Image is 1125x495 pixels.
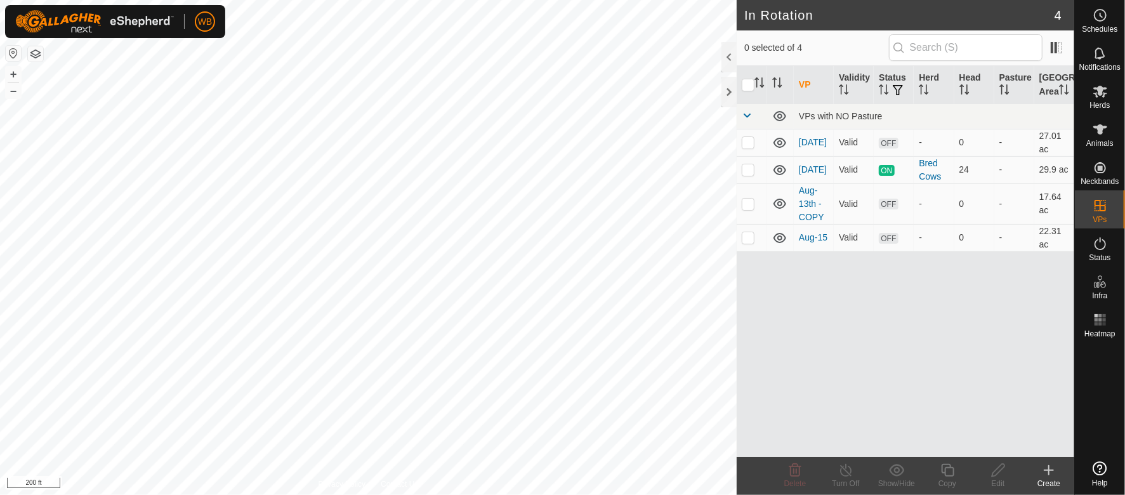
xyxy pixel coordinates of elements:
td: Valid [834,156,874,183]
div: Bred Cows [919,157,949,183]
th: VP [794,66,834,104]
button: Reset Map [6,46,21,61]
a: [DATE] [799,164,827,175]
img: Gallagher Logo [15,10,174,33]
span: Neckbands [1081,178,1119,185]
p-sorticon: Activate to sort [919,86,929,96]
span: Schedules [1082,25,1117,33]
td: Valid [834,183,874,224]
div: Show/Hide [871,478,922,489]
span: VPs [1093,216,1107,223]
p-sorticon: Activate to sort [879,86,889,96]
a: Aug-15 [799,232,827,242]
th: Status [874,66,914,104]
td: 17.64 ac [1034,183,1074,224]
span: Status [1089,254,1110,261]
span: Herds [1089,102,1110,109]
span: 4 [1055,6,1062,25]
td: Valid [834,129,874,156]
a: Contact Us [381,478,418,490]
th: Pasture [994,66,1034,104]
th: [GEOGRAPHIC_DATA] Area [1034,66,1074,104]
a: Aug-13th - COPY [799,185,824,222]
button: + [6,67,21,82]
td: 0 [954,224,994,251]
div: VPs with NO Pasture [799,111,1069,121]
div: Copy [922,478,973,489]
td: - [994,183,1034,224]
td: - [994,156,1034,183]
td: Valid [834,224,874,251]
td: 27.01 ac [1034,129,1074,156]
a: Privacy Policy [319,478,366,490]
span: Heatmap [1084,330,1115,338]
span: OFF [879,233,898,244]
span: Help [1092,479,1108,487]
td: 22.31 ac [1034,224,1074,251]
div: - [919,136,949,149]
button: Map Layers [28,46,43,62]
span: Delete [784,479,806,488]
th: Herd [914,66,954,104]
div: Turn Off [820,478,871,489]
div: Create [1023,478,1074,489]
p-sorticon: Activate to sort [839,86,849,96]
span: Animals [1086,140,1114,147]
button: – [6,83,21,98]
td: 0 [954,183,994,224]
span: Infra [1092,292,1107,300]
span: OFF [879,138,898,148]
input: Search (S) [889,34,1043,61]
span: OFF [879,199,898,209]
p-sorticon: Activate to sort [959,86,970,96]
div: - [919,231,949,244]
a: Help [1075,456,1125,492]
td: 0 [954,129,994,156]
p-sorticon: Activate to sort [772,79,782,89]
td: - [994,129,1034,156]
span: ON [879,165,894,176]
div: - [919,197,949,211]
div: Edit [973,478,1023,489]
span: Notifications [1079,63,1121,71]
p-sorticon: Activate to sort [1059,86,1069,96]
span: WB [198,15,213,29]
td: - [994,224,1034,251]
span: 0 selected of 4 [744,41,889,55]
h2: In Rotation [744,8,1055,23]
td: 24 [954,156,994,183]
th: Validity [834,66,874,104]
a: [DATE] [799,137,827,147]
th: Head [954,66,994,104]
p-sorticon: Activate to sort [999,86,1010,96]
p-sorticon: Activate to sort [754,79,765,89]
td: 29.9 ac [1034,156,1074,183]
